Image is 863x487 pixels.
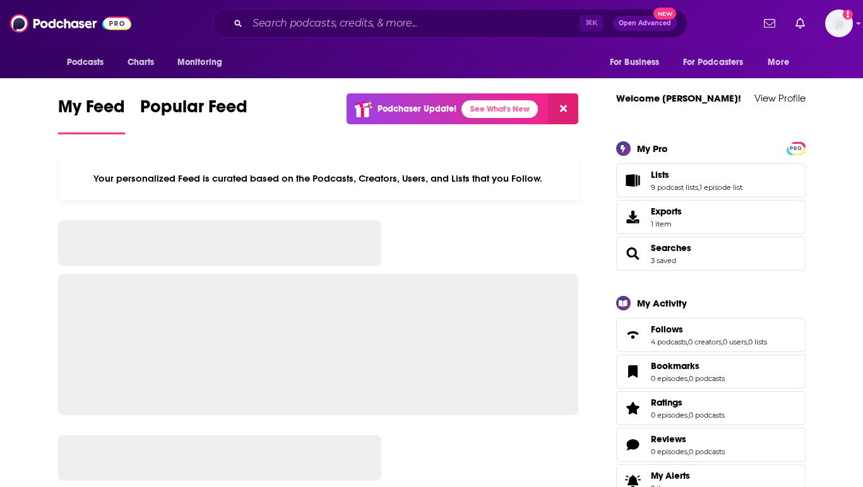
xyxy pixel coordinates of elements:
[651,397,725,408] a: Ratings
[689,374,725,383] a: 0 podcasts
[616,355,806,389] span: Bookmarks
[378,103,456,114] p: Podchaser Update!
[119,50,162,74] a: Charts
[621,436,646,454] a: Reviews
[621,208,646,226] span: Exports
[651,169,669,180] span: Lists
[616,163,806,197] span: Lists
[722,337,723,346] span: ,
[651,374,687,383] a: 0 episodes
[651,360,725,372] a: Bookmarks
[616,200,806,234] a: Exports
[213,9,687,38] div: Search podcasts, credits, & more...
[759,13,780,34] a: Show notifications dropdown
[621,245,646,262] a: Searches
[601,50,676,74] button: open menu
[128,54,155,71] span: Charts
[687,411,689,420] span: ,
[247,13,580,33] input: Search podcasts, credits, & more...
[651,470,690,481] span: My Alerts
[747,337,748,346] span: ,
[768,54,789,71] span: More
[619,20,671,26] span: Open Advanced
[687,337,688,346] span: ,
[58,157,579,200] div: Your personalized Feed is curated based on the Podcasts, Creators, Users, and Lists that you Follow.
[610,54,660,71] span: For Business
[651,183,698,192] a: 9 podcast lists
[58,96,125,125] span: My Feed
[754,92,806,104] a: View Profile
[789,143,804,152] a: PRO
[825,9,853,37] button: Show profile menu
[825,9,853,37] span: Logged in as jillgoldstein
[621,172,646,189] a: Lists
[843,9,853,20] svg: Add a profile image
[759,50,805,74] button: open menu
[580,15,603,32] span: ⌘ K
[616,318,806,352] span: Follows
[651,242,691,254] a: Searches
[651,169,742,180] a: Lists
[651,324,767,335] a: Follows
[58,96,125,134] a: My Feed
[723,337,747,346] a: 0 users
[651,397,682,408] span: Ratings
[651,411,687,420] a: 0 episodes
[637,297,687,309] div: My Activity
[653,8,676,20] span: New
[651,206,682,217] span: Exports
[675,50,762,74] button: open menu
[699,183,742,192] a: 1 episode list
[461,100,538,118] a: See What's New
[651,433,686,445] span: Reviews
[651,360,699,372] span: Bookmarks
[651,220,682,228] span: 1 item
[790,13,810,34] a: Show notifications dropdown
[621,326,646,344] a: Follows
[616,237,806,271] span: Searches
[616,391,806,425] span: Ratings
[651,337,687,346] a: 4 podcasts
[687,447,689,456] span: ,
[651,324,683,335] span: Follows
[789,144,804,153] span: PRO
[10,11,131,35] img: Podchaser - Follow, Share and Rate Podcasts
[140,96,247,134] a: Popular Feed
[621,363,646,380] a: Bookmarks
[689,411,725,420] a: 0 podcasts
[613,16,677,31] button: Open AdvancedNew
[177,54,222,71] span: Monitoring
[67,54,104,71] span: Podcasts
[169,50,239,74] button: open menu
[698,183,699,192] span: ,
[651,256,676,265] a: 3 saved
[637,143,668,155] div: My Pro
[683,54,744,71] span: For Podcasters
[687,374,689,383] span: ,
[689,447,725,456] a: 0 podcasts
[621,399,646,417] a: Ratings
[688,337,722,346] a: 0 creators
[651,447,687,456] a: 0 episodes
[140,96,247,125] span: Popular Feed
[616,92,741,104] a: Welcome [PERSON_NAME]!
[651,433,725,445] a: Reviews
[58,50,121,74] button: open menu
[616,428,806,462] span: Reviews
[825,9,853,37] img: User Profile
[748,337,767,346] a: 0 lists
